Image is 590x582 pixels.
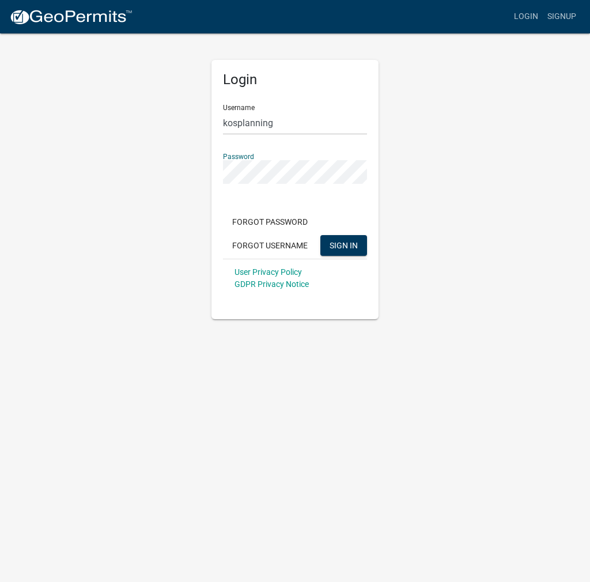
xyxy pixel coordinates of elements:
[509,6,543,28] a: Login
[223,211,317,232] button: Forgot Password
[223,235,317,256] button: Forgot Username
[330,240,358,250] span: SIGN IN
[320,235,367,256] button: SIGN IN
[235,267,302,277] a: User Privacy Policy
[223,71,367,88] h5: Login
[235,279,309,289] a: GDPR Privacy Notice
[543,6,581,28] a: Signup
